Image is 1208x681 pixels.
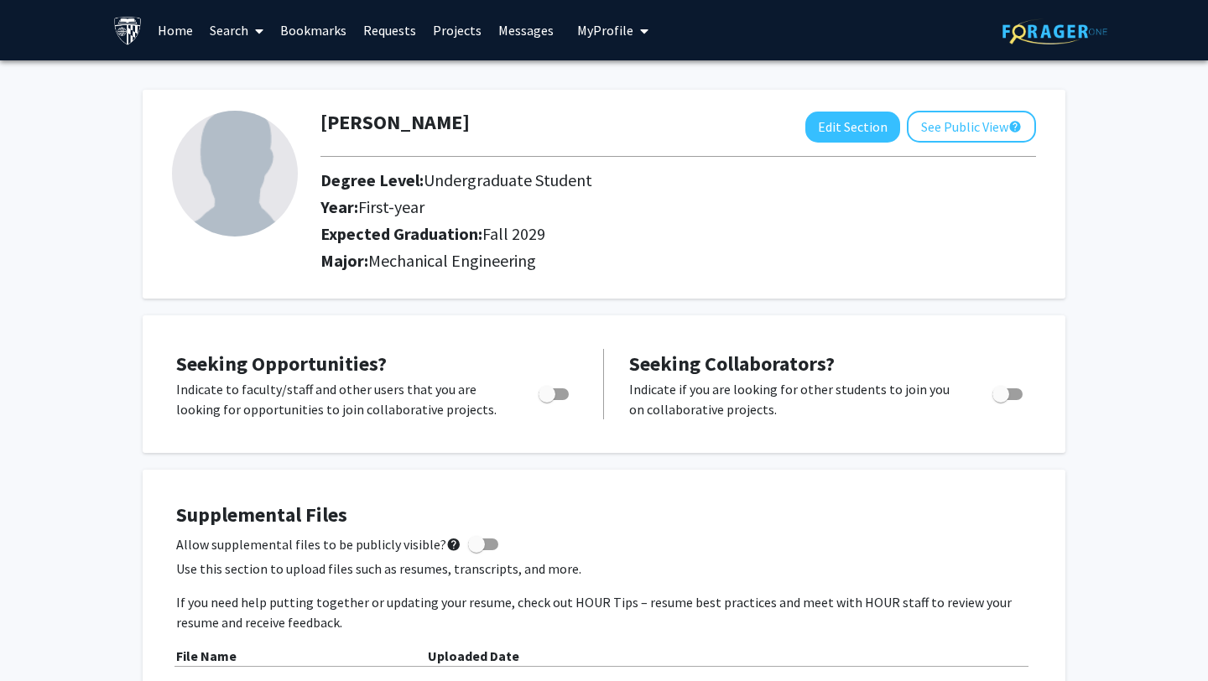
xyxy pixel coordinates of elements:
button: Edit Section [805,112,900,143]
mat-icon: help [446,534,461,554]
h2: Expected Graduation: [320,224,971,244]
span: Allow supplemental files to be publicly visible? [176,534,461,554]
iframe: Chat [13,606,71,668]
h1: [PERSON_NAME] [320,111,470,135]
h4: Supplemental Files [176,503,1032,528]
h2: Major: [320,251,1036,271]
img: ForagerOne Logo [1002,18,1107,44]
span: My Profile [577,22,633,39]
span: Seeking Collaborators? [629,351,835,377]
a: Projects [424,1,490,60]
h2: Year: [320,197,971,217]
p: Indicate if you are looking for other students to join you on collaborative projects. [629,379,961,419]
span: Undergraduate Student [424,169,592,190]
p: Use this section to upload files such as resumes, transcripts, and more. [176,559,1032,579]
a: Search [201,1,272,60]
b: Uploaded Date [428,647,519,664]
a: Bookmarks [272,1,355,60]
div: Toggle [532,379,578,404]
h2: Degree Level: [320,170,971,190]
span: Seeking Opportunities? [176,351,387,377]
div: Toggle [986,379,1032,404]
a: Messages [490,1,562,60]
span: First-year [358,196,424,217]
img: Johns Hopkins University Logo [113,16,143,45]
span: Fall 2029 [482,223,545,244]
mat-icon: help [1008,117,1022,137]
button: See Public View [907,111,1036,143]
p: Indicate to faculty/staff and other users that you are looking for opportunities to join collabor... [176,379,507,419]
img: Profile Picture [172,111,298,237]
p: If you need help putting together or updating your resume, check out HOUR Tips – resume best prac... [176,592,1032,632]
span: Mechanical Engineering [368,250,536,271]
b: File Name [176,647,237,664]
a: Requests [355,1,424,60]
a: Home [149,1,201,60]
